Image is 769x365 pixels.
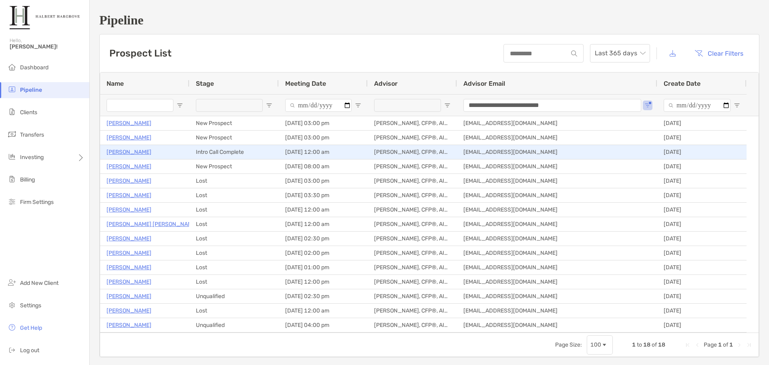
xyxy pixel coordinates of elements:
div: [EMAIL_ADDRESS][DOMAIN_NAME] [457,174,657,188]
span: 1 [632,341,636,348]
span: Page [704,341,717,348]
div: Lost [189,260,279,274]
div: [PERSON_NAME], CFP®, AIF® [368,304,457,318]
a: [PERSON_NAME] [107,147,151,157]
div: [PERSON_NAME], CFP®, AIF® [368,232,457,246]
span: Advisor [374,80,398,87]
span: Dashboard [20,64,48,71]
div: [DATE] [657,188,747,202]
span: of [723,341,728,348]
div: New Prospect [189,116,279,130]
div: [DATE] 03:30 pm [279,188,368,202]
div: First Page [684,342,691,348]
a: [PERSON_NAME] [107,118,151,128]
p: [PERSON_NAME] [107,133,151,143]
button: Open Filter Menu [444,102,451,109]
img: billing icon [7,174,17,184]
img: logout icon [7,345,17,355]
span: Clients [20,109,37,116]
span: to [637,341,642,348]
p: [PERSON_NAME] [107,306,151,316]
span: Meeting Date [285,80,326,87]
a: [PERSON_NAME] [107,234,151,244]
div: Page Size: [555,341,582,348]
div: Lost [189,203,279,217]
div: Intro Call Complete [189,145,279,159]
img: clients icon [7,107,17,117]
div: [DATE] [657,232,747,246]
a: [PERSON_NAME] [107,262,151,272]
div: New Prospect [189,159,279,173]
a: [PERSON_NAME] [107,205,151,215]
div: [EMAIL_ADDRESS][DOMAIN_NAME] [457,304,657,318]
img: dashboard icon [7,62,17,72]
div: [PERSON_NAME], CFP®, AIF® [368,131,457,145]
span: Name [107,80,124,87]
div: Lost [189,275,279,289]
div: [PERSON_NAME], CFP®, AIF® [368,318,457,332]
span: Add New Client [20,280,58,286]
span: Settings [20,302,41,309]
div: Lost [189,232,279,246]
div: [EMAIL_ADDRESS][DOMAIN_NAME] [457,116,657,130]
div: [PERSON_NAME], CFP®, AIF® [368,203,457,217]
div: [DATE] 03:00 pm [279,131,368,145]
p: [PERSON_NAME] [107,320,151,330]
a: [PERSON_NAME] [107,176,151,186]
div: [PERSON_NAME], CFP®, AIF® [368,174,457,188]
button: Open Filter Menu [177,102,183,109]
a: [PERSON_NAME] [107,190,151,200]
input: Name Filter Input [107,99,173,112]
div: Lost [189,174,279,188]
div: [DATE] 01:00 pm [279,260,368,274]
span: 18 [643,341,650,348]
span: Get Help [20,325,42,331]
span: Firm Settings [20,199,54,206]
span: Billing [20,176,35,183]
a: [PERSON_NAME] [PERSON_NAME] [107,219,197,229]
a: [PERSON_NAME] [107,161,151,171]
span: Stage [196,80,214,87]
div: [PERSON_NAME], CFP®, AIF® [368,289,457,303]
div: [DATE] 12:00 am [279,145,368,159]
input: Advisor Email Filter Input [463,99,641,112]
img: input icon [571,50,577,56]
a: [PERSON_NAME] [107,277,151,287]
div: [EMAIL_ADDRESS][DOMAIN_NAME] [457,159,657,173]
div: [PERSON_NAME], CFP®, AIF® [368,217,457,231]
div: Unqualified [189,289,279,303]
span: Create Date [664,80,701,87]
div: [DATE] [657,217,747,231]
div: New Prospect [189,131,279,145]
span: 1 [718,341,722,348]
span: Log out [20,347,39,354]
span: Investing [20,154,44,161]
div: [DATE] [657,174,747,188]
div: [DATE] 12:00 am [279,217,368,231]
input: Meeting Date Filter Input [285,99,352,112]
div: [PERSON_NAME], CFP®, AIF® [368,145,457,159]
img: add_new_client icon [7,278,17,287]
div: [DATE] [657,260,747,274]
div: [DATE] [657,159,747,173]
div: Lost [189,217,279,231]
span: 18 [658,341,665,348]
span: of [652,341,657,348]
div: Next Page [736,342,743,348]
img: Zoe Logo [10,3,80,32]
div: [EMAIL_ADDRESS][DOMAIN_NAME] [457,217,657,231]
div: [DATE] 03:00 pm [279,174,368,188]
button: Open Filter Menu [644,102,651,109]
div: [DATE] 04:00 pm [279,318,368,332]
div: Unqualified [189,318,279,332]
div: Lost [189,246,279,260]
div: [PERSON_NAME], CFP®, AIF® [368,188,457,202]
div: [DATE] [657,275,747,289]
